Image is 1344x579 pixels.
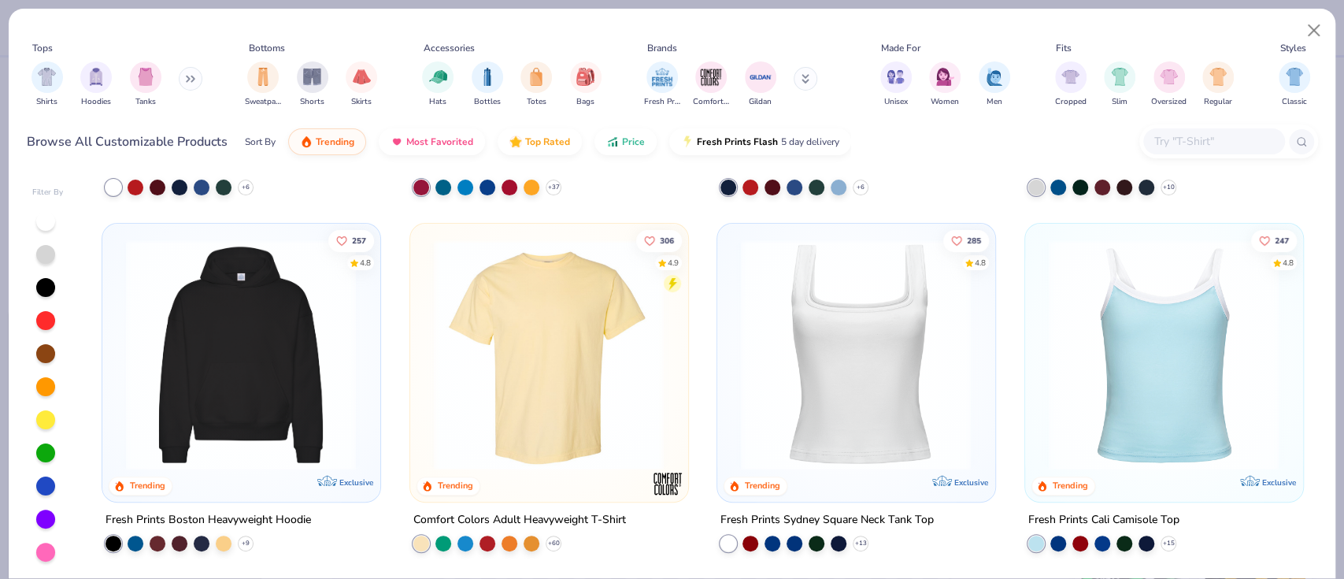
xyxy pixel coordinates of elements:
button: filter button [297,61,328,108]
button: filter button [346,61,377,108]
button: filter button [130,61,161,108]
img: Shirts Image [38,68,56,86]
span: Unisex [884,96,908,108]
span: Price [622,135,645,148]
img: Tanks Image [137,68,154,86]
img: Bottles Image [479,68,496,86]
button: filter button [422,61,454,108]
div: filter for Bags [570,61,602,108]
img: Bags Image [576,68,594,86]
div: filter for Shorts [297,61,328,108]
img: Fresh Prints Image [650,65,674,89]
img: Comfort Colors logo [651,467,683,499]
div: filter for Hats [422,61,454,108]
span: + 60 [547,538,559,547]
img: 94a2aa95-cd2b-4983-969b-ecd512716e9a [733,239,979,470]
div: Styles [1280,41,1306,55]
span: Hats [429,96,446,108]
button: Price [594,128,657,155]
div: Fresh Prints Denver Mock Neck Heavyweight Sweatshirt [1028,154,1300,173]
span: Fresh Prints [644,96,680,108]
div: 4.8 [1283,257,1294,269]
div: Fresh Prints Shay Off the Shoulder Tank [720,154,921,173]
span: Sweatpants [245,96,281,108]
button: filter button [693,61,729,108]
div: filter for Totes [520,61,552,108]
button: filter button [472,61,503,108]
span: Oversized [1151,96,1187,108]
div: Brands [647,41,677,55]
img: Oversized Image [1160,68,1178,86]
div: Gildan Adult Heavy Blend 8 Oz. 50/50 Hooded Sweatshirt [413,154,685,173]
button: filter button [80,61,112,108]
div: filter for Regular [1202,61,1234,108]
input: Try "T-Shirt" [1153,132,1274,150]
button: filter button [570,61,602,108]
button: filter button [31,61,63,108]
img: Slim Image [1111,68,1128,86]
span: Women [931,96,959,108]
span: 5 day delivery [781,133,839,151]
span: Totes [527,96,546,108]
div: Fresh Prints Sydney Square Neck Tank Top [720,510,934,529]
button: Trending [288,128,366,155]
span: Men [987,96,1002,108]
div: 4.8 [360,257,371,269]
button: Most Favorited [379,128,485,155]
button: filter button [245,61,281,108]
button: filter button [745,61,776,108]
button: filter button [520,61,552,108]
img: trending.gif [300,135,313,148]
div: 4.8 [975,257,986,269]
div: Browse All Customizable Products [27,132,228,151]
span: Shirts [36,96,57,108]
span: Skirts [351,96,372,108]
button: filter button [979,61,1010,108]
img: Skirts Image [353,68,371,86]
div: Accessories [424,41,475,55]
button: Top Rated [498,128,582,155]
img: most_fav.gif [391,135,403,148]
img: Women Image [936,68,954,86]
span: Exclusive [1261,477,1295,487]
span: 285 [967,236,981,244]
img: Regular Image [1209,68,1227,86]
span: 247 [1275,236,1289,244]
img: Cropped Image [1061,68,1079,86]
div: Made For [881,41,920,55]
span: Gildan [749,96,772,108]
span: Shorts [300,96,324,108]
div: filter for Skirts [346,61,377,108]
button: Like [943,229,989,251]
div: filter for Bottles [472,61,503,108]
span: Exclusive [339,477,373,487]
span: Bags [576,96,594,108]
div: filter for Men [979,61,1010,108]
div: Fresh Prints Cali Camisole Top [1028,510,1179,529]
img: Gildan Image [749,65,772,89]
div: Filter By [32,187,64,199]
img: 029b8af0-80e6-406f-9fdc-fdf898547912 [426,239,672,470]
div: filter for Unisex [880,61,912,108]
span: Fresh Prints Flash [697,135,778,148]
button: Like [328,229,374,251]
img: 91acfc32-fd48-4d6b-bdad-a4c1a30ac3fc [118,239,364,470]
div: filter for Slim [1104,61,1135,108]
button: filter button [929,61,961,108]
div: Bottoms [249,41,285,55]
img: a25d9891-da96-49f3-a35e-76288174bf3a [1041,239,1287,470]
img: flash.gif [681,135,694,148]
div: filter for Gildan [745,61,776,108]
span: Bottles [474,96,501,108]
img: Comfort Colors Image [699,65,723,89]
img: TopRated.gif [509,135,522,148]
img: Sweatpants Image [254,68,272,86]
span: + 10 [1162,182,1174,191]
span: Most Favorited [406,135,473,148]
div: filter for Cropped [1055,61,1087,108]
img: Classic Image [1286,68,1304,86]
img: Totes Image [528,68,545,86]
button: Like [1251,229,1297,251]
div: Comfort Colors Adult Heavyweight T-Shirt [413,510,626,529]
div: Tops [32,41,53,55]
